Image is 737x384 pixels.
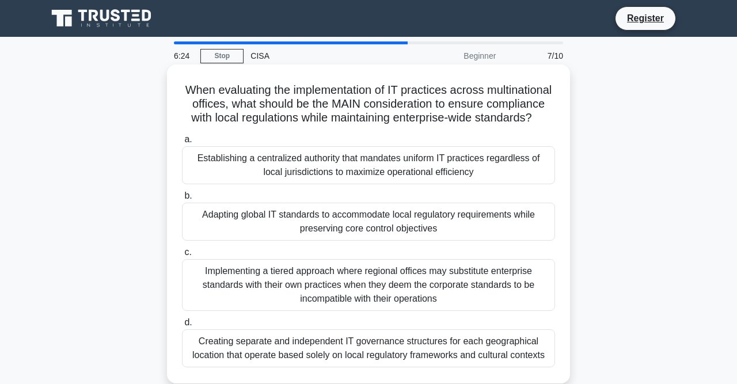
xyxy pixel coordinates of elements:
[181,83,556,126] h5: When evaluating the implementation of IT practices across multinational offices, what should be t...
[167,44,200,67] div: 6:24
[620,11,671,25] a: Register
[184,247,191,257] span: c.
[244,44,402,67] div: CISA
[182,146,555,184] div: Establishing a centralized authority that mandates uniform IT practices regardless of local juris...
[182,259,555,311] div: Implementing a tiered approach where regional offices may substitute enterprise standards with th...
[503,44,570,67] div: 7/10
[182,203,555,241] div: Adapting global IT standards to accommodate local regulatory requirements while preserving core c...
[184,317,192,327] span: d.
[184,134,192,144] span: a.
[184,191,192,200] span: b.
[200,49,244,63] a: Stop
[402,44,503,67] div: Beginner
[182,329,555,367] div: Creating separate and independent IT governance structures for each geographical location that op...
